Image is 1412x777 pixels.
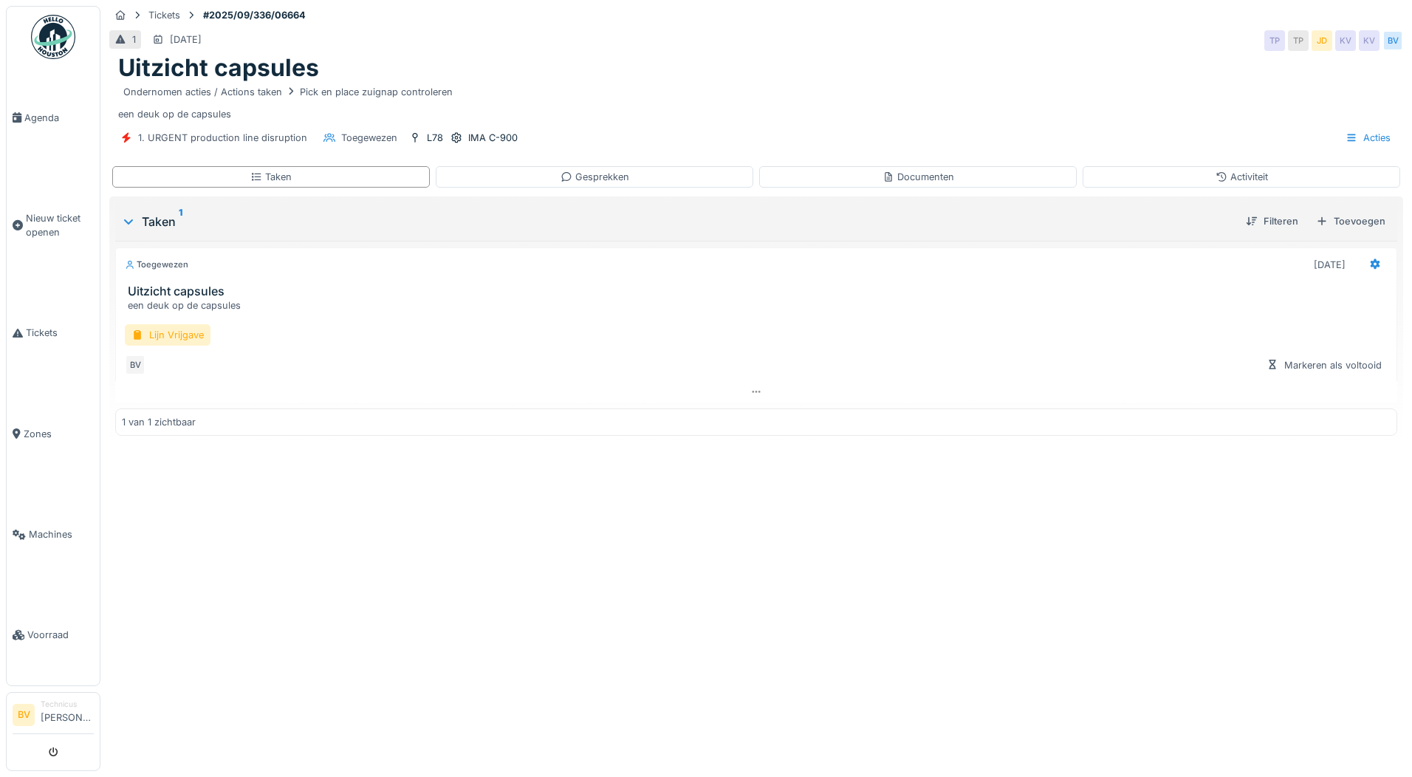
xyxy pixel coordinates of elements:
[41,699,94,710] div: Technicus
[138,131,307,145] div: 1. URGENT production line disruption
[1339,127,1397,148] div: Acties
[7,168,100,283] a: Nieuw ticket openen
[31,15,75,59] img: Badge_color-CXgf-gQk.svg
[427,131,443,145] div: L78
[125,355,145,375] div: BV
[24,111,94,125] span: Agenda
[29,527,94,541] span: Machines
[125,324,210,346] div: Lijn Vrijgave
[179,213,182,230] sup: 1
[1261,355,1388,375] div: Markeren als voltooid
[128,284,1391,298] h3: Uitzicht capsules
[132,32,136,47] div: 1
[341,131,397,145] div: Toegewezen
[26,211,94,239] span: Nieuw ticket openen
[118,83,1394,121] div: een deuk op de capsules
[1216,170,1268,184] div: Activiteit
[7,383,100,484] a: Zones
[41,699,94,730] li: [PERSON_NAME]
[1288,30,1309,51] div: TP
[123,85,453,99] div: Ondernomen acties / Actions taken Pick en place zuignap controleren
[7,283,100,383] a: Tickets
[148,8,180,22] div: Tickets
[468,131,518,145] div: IMA C-900
[26,326,94,340] span: Tickets
[121,213,1234,230] div: Taken
[561,170,629,184] div: Gesprekken
[13,699,94,734] a: BV Technicus[PERSON_NAME]
[13,704,35,726] li: BV
[1310,211,1391,231] div: Toevoegen
[24,427,94,441] span: Zones
[250,170,292,184] div: Taken
[1312,30,1332,51] div: JD
[1240,211,1304,231] div: Filteren
[882,170,954,184] div: Documenten
[7,485,100,585] a: Machines
[125,259,188,271] div: Toegewezen
[1382,30,1403,51] div: BV
[197,8,312,22] strong: #2025/09/336/06664
[1335,30,1356,51] div: KV
[1359,30,1380,51] div: KV
[7,585,100,685] a: Voorraad
[7,67,100,168] a: Agenda
[27,628,94,642] span: Voorraad
[122,415,196,429] div: 1 van 1 zichtbaar
[170,32,202,47] div: [DATE]
[128,298,1391,312] div: een deuk op de capsules
[1314,258,1346,272] div: [DATE]
[1264,30,1285,51] div: TP
[118,54,319,82] h1: Uitzicht capsules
